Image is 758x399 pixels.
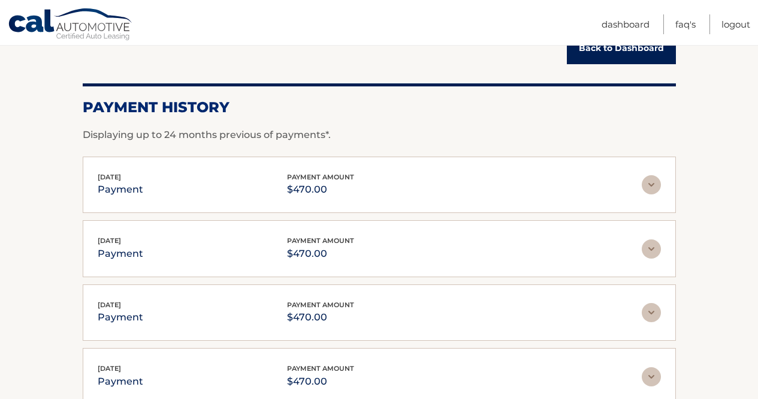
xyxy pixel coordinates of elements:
img: accordion-rest.svg [642,175,661,194]
p: $470.00 [287,245,354,262]
p: Displaying up to 24 months previous of payments*. [83,128,676,142]
a: Dashboard [602,14,650,34]
img: accordion-rest.svg [642,367,661,386]
span: payment amount [287,301,354,309]
a: Back to Dashboard [567,32,676,64]
h2: Payment History [83,98,676,116]
span: payment amount [287,173,354,181]
a: FAQ's [675,14,696,34]
p: payment [98,373,143,390]
span: [DATE] [98,301,121,309]
a: Cal Automotive [8,8,134,43]
span: [DATE] [98,173,121,181]
p: $470.00 [287,181,354,198]
p: $470.00 [287,373,354,390]
img: accordion-rest.svg [642,239,661,259]
p: $470.00 [287,309,354,326]
img: accordion-rest.svg [642,303,661,322]
p: payment [98,309,143,326]
span: [DATE] [98,236,121,245]
p: payment [98,245,143,262]
span: payment amount [287,236,354,245]
span: payment amount [287,364,354,373]
span: [DATE] [98,364,121,373]
p: payment [98,181,143,198]
a: Logout [721,14,750,34]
